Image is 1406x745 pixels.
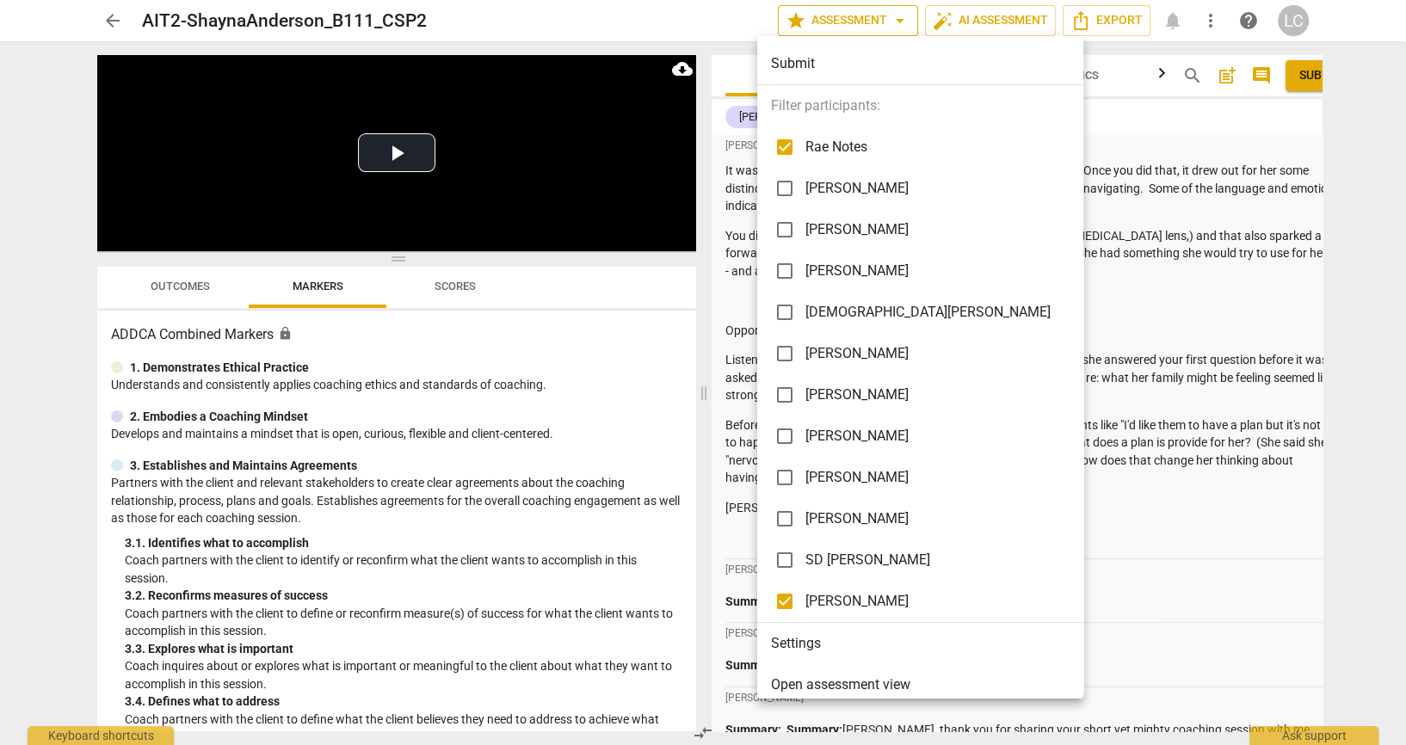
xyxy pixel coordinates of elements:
[43,633,311,652] div: Destination
[805,302,1061,323] span: [DEMOGRAPHIC_DATA][PERSON_NAME]
[805,508,1061,529] span: [PERSON_NAME]
[51,137,314,164] button: Clip a selection (Select text first)
[805,426,1061,446] span: [PERSON_NAME]
[757,43,1088,84] div: Submit
[805,178,1061,199] span: [PERSON_NAME]
[771,674,910,695] span: Open assessment view
[78,171,134,185] span: Clip a block
[208,243,301,263] span: Clear all and close
[805,385,1061,405] span: [PERSON_NAME]
[805,343,1061,364] span: [PERSON_NAME]
[51,192,314,219] button: Clip a screenshot
[71,656,128,676] span: Inbox Panel
[805,591,1061,612] span: [PERSON_NAME]
[805,467,1061,488] span: [PERSON_NAME]
[805,550,1061,570] span: SD [PERSON_NAME]
[51,164,314,192] button: Clip a block
[78,199,157,212] span: Clip a screenshot
[44,75,321,109] input: Untitled
[78,144,230,157] span: Clip a selection (Select text first)
[805,137,1061,157] span: Rae Notes
[51,109,314,137] button: Clip a bookmark
[757,623,1088,664] li: Settings
[805,219,1061,240] span: [PERSON_NAME]
[78,116,156,130] span: Clip a bookmark
[805,261,1061,281] span: [PERSON_NAME]
[82,23,113,37] span: xTiles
